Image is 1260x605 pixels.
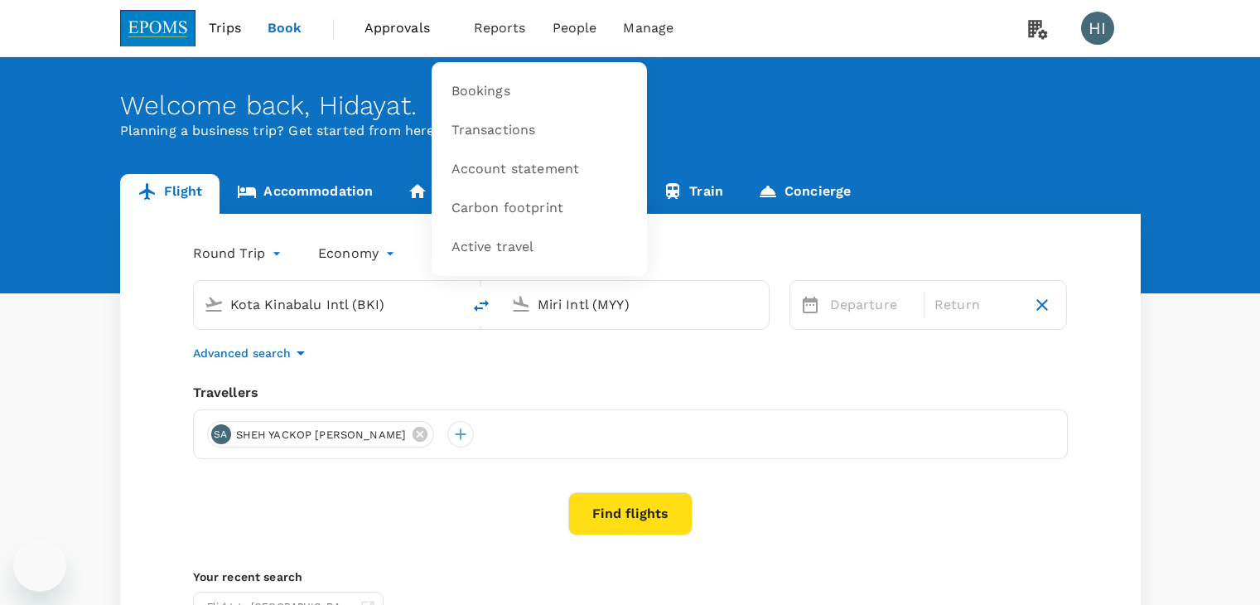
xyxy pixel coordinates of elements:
[623,18,673,38] span: Manage
[207,421,435,448] div: SASHEH YACKOP [PERSON_NAME]
[211,424,231,444] div: SA
[193,240,286,267] div: Round Trip
[226,427,417,443] span: SHEH YACKOP [PERSON_NAME]
[538,292,734,317] input: Going to
[193,343,311,363] button: Advanced search
[193,569,1068,585] p: Your recent search
[442,228,637,267] a: Active travel
[268,18,302,38] span: Book
[451,199,563,218] span: Carbon footprint
[1081,12,1114,45] div: HI
[442,72,637,111] a: Bookings
[450,302,453,306] button: Open
[451,82,510,101] span: Bookings
[364,18,447,38] span: Approvals
[120,10,196,46] img: EPOMS SDN BHD
[741,174,868,214] a: Concierge
[193,345,291,361] p: Advanced search
[568,492,693,535] button: Find flights
[461,286,501,326] button: delete
[120,174,220,214] a: Flight
[230,292,427,317] input: Depart from
[451,160,580,179] span: Account statement
[390,174,517,214] a: Long stay
[220,174,390,214] a: Accommodation
[442,150,637,189] a: Account statement
[934,295,1018,315] p: Return
[193,383,1068,403] div: Travellers
[553,18,597,38] span: People
[757,302,760,306] button: Open
[318,240,398,267] div: Economy
[451,238,534,257] span: Active travel
[120,121,1141,141] p: Planning a business trip? Get started from here.
[474,18,526,38] span: Reports
[209,18,241,38] span: Trips
[830,295,914,315] p: Departure
[120,90,1141,121] div: Welcome back , Hidayat .
[451,121,536,140] span: Transactions
[645,174,741,214] a: Train
[13,539,66,592] iframe: Button to launch messaging window
[442,111,637,150] a: Transactions
[442,189,637,228] a: Carbon footprint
